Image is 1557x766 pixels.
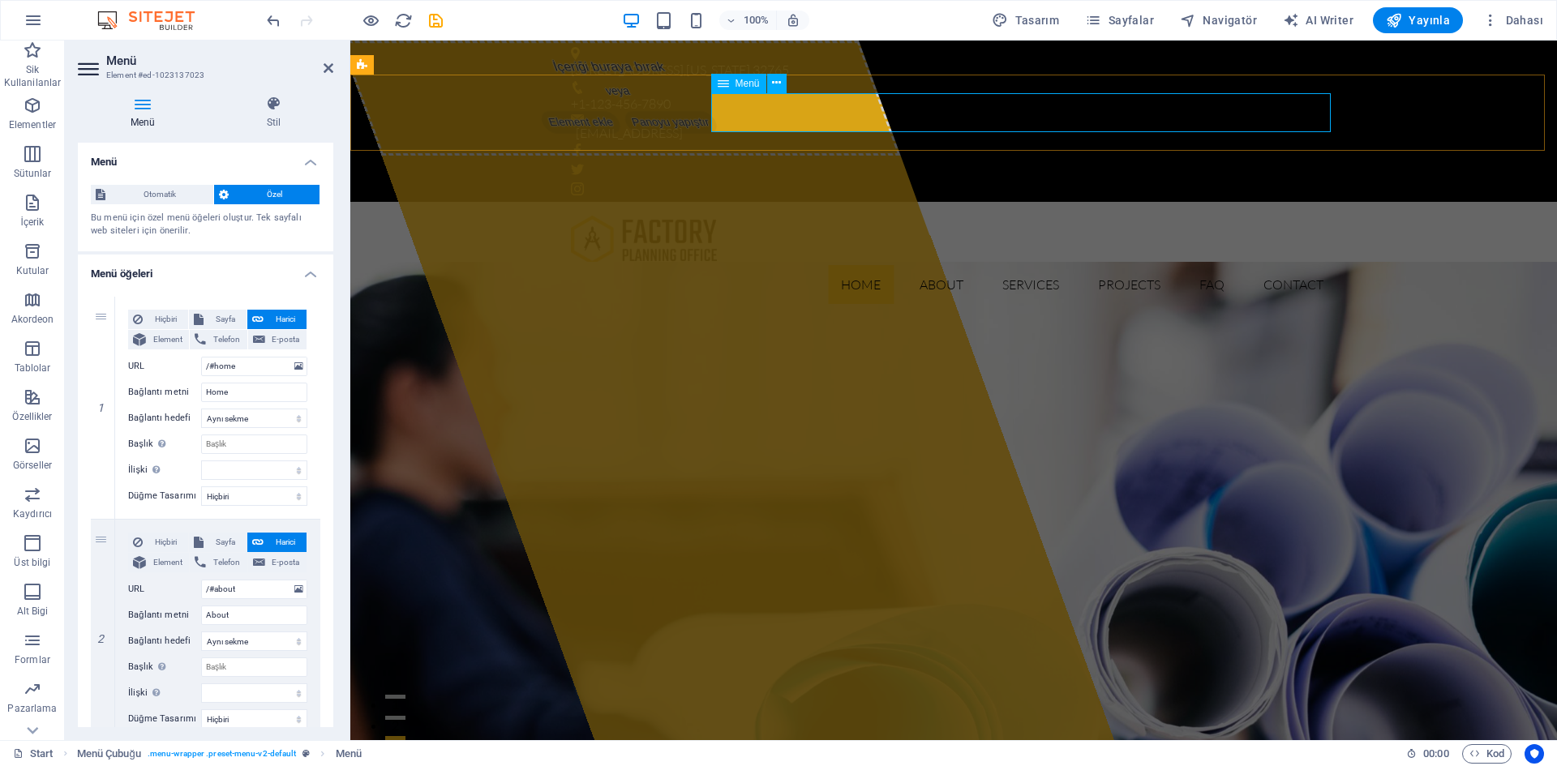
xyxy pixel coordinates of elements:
[20,216,44,229] p: İçerik
[248,330,307,349] button: E-posta
[128,330,189,349] button: Element
[426,11,445,30] button: save
[336,744,362,764] span: Seçmek için tıkla. Düzenlemek için çift tıkla
[15,653,50,666] p: Formlar
[1173,7,1263,33] button: Navigatör
[1406,744,1449,764] h6: Oturum süresi
[15,362,51,374] p: Tablolar
[77,744,362,764] nav: breadcrumb
[272,71,370,93] span: Panoyu yapıştır
[1462,744,1512,764] button: Kod
[1469,744,1504,764] span: Kod
[992,12,1059,28] span: Tasarım
[128,631,201,651] label: Bağlantı hedefi
[17,605,49,618] p: Alt Bigi
[736,79,760,88] span: Menü
[151,330,184,349] span: Element
[110,185,208,204] span: Otomatik
[7,702,57,715] p: Pazarlama
[214,96,333,130] h4: Stil
[1423,744,1448,764] span: 00 00
[188,71,273,93] span: Element ekle
[189,533,247,552] button: Sayfa
[128,460,201,480] label: İlişki
[234,185,315,204] span: Özel
[1386,12,1450,28] span: Yayınla
[268,310,302,329] span: Harici
[393,11,413,30] button: reload
[208,310,242,329] span: Sayfa
[128,580,201,599] label: URL
[128,486,201,506] label: Düğme Tasarımı
[1079,7,1160,33] button: Sayfalar
[1180,12,1257,28] span: Navigatör
[201,580,307,599] input: URL...
[35,695,55,700] button: 3
[201,434,307,454] input: Başlık
[78,255,333,284] h4: Menü öğeleri
[189,310,247,329] button: Sayfa
[201,383,307,402] input: Bağlantı metni...
[128,357,201,376] label: URL
[985,7,1066,33] button: Tasarım
[211,330,242,349] span: Telefon
[201,357,307,376] input: URL...
[719,11,777,30] button: 100%
[744,11,770,30] h6: 100%
[128,657,201,677] label: Başlık
[128,553,189,572] button: Element
[270,553,302,572] span: E-posta
[1435,747,1437,760] span: :
[91,185,213,204] button: Otomatik
[1476,7,1550,33] button: Dahası
[128,709,201,729] label: Düğme Tasarımı
[13,459,52,472] p: Görseller
[270,330,302,349] span: E-posta
[214,185,320,204] button: Özel
[190,330,247,349] button: Telefon
[264,11,283,30] button: undo
[1283,12,1353,28] span: AI Writer
[106,68,301,83] h3: Element #ed-1023137023
[1482,12,1543,28] span: Dahası
[35,675,55,679] button: 2
[14,556,50,569] p: Üst bilgi
[427,11,445,30] i: Kaydet (Ctrl+S)
[77,744,141,764] span: Seçmek için tıkla. Düzenlemek için çift tıkla
[208,533,242,552] span: Sayfa
[786,13,800,28] i: Yeniden boyutlandırmada yakınlaştırma düzeyini seçilen cihaza uyacak şekilde otomatik olarak ayarla.
[190,553,247,572] button: Telefon
[13,744,54,764] a: Seçimi iptal etmek için tıkla. Sayfaları açmak için çift tıkla
[89,632,113,645] em: 2
[11,313,54,326] p: Akordeon
[1276,7,1360,33] button: AI Writer
[35,654,55,658] button: 1
[89,401,113,414] em: 1
[1525,744,1544,764] button: Usercentrics
[302,749,310,758] i: Bu element, özelleştirilebilir bir ön ayar
[128,683,201,703] label: İlişki
[148,533,183,552] span: Hiçbiri
[1373,7,1463,33] button: Yayınla
[12,410,52,423] p: Özellikler
[151,553,184,572] span: Element
[211,553,242,572] span: Telefon
[201,657,307,677] input: Başlık
[248,553,307,572] button: E-posta
[128,533,188,552] button: Hiçbiri
[16,264,49,277] p: Kutular
[78,143,333,172] h4: Menü
[201,606,307,625] input: Bağlantı metni...
[128,383,201,402] label: Bağlantı metni
[148,744,296,764] span: . menu-wrapper .preset-menu-v2-default
[78,96,214,130] h4: Menü
[394,11,413,30] i: Sayfayı yeniden yükleyin
[1085,12,1154,28] span: Sayfalar
[247,533,307,552] button: Harici
[9,118,56,131] p: Elementler
[148,310,183,329] span: Hiçbiri
[13,507,52,520] p: Kaydırıcı
[91,212,320,238] div: Bu menü için özel menü öğeleri oluştur. Tek sayfalı web siteleri için önerilir.
[268,533,302,552] span: Harici
[14,167,52,180] p: Sütunlar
